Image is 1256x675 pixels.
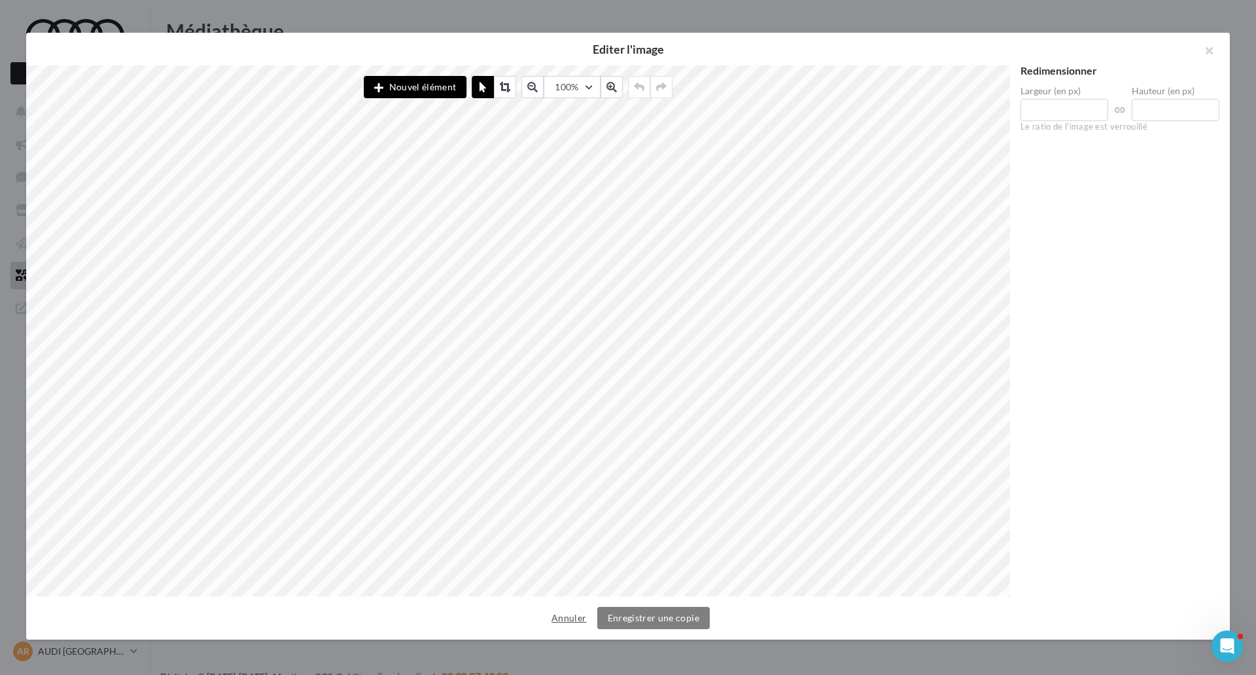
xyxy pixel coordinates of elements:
[47,43,1209,55] h2: Editer l'image
[1020,121,1219,133] div: Le ratio de l'image est verrouillé
[597,607,710,629] button: Enregistrer une copie
[546,610,591,626] button: Annuler
[1132,86,1219,96] label: Hauteur (en px)
[544,76,600,98] button: 100%
[1020,86,1108,96] label: Largeur (en px)
[1020,65,1219,76] div: Redimensionner
[1212,630,1243,662] iframe: Intercom live chat
[364,76,466,98] button: Nouvel élément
